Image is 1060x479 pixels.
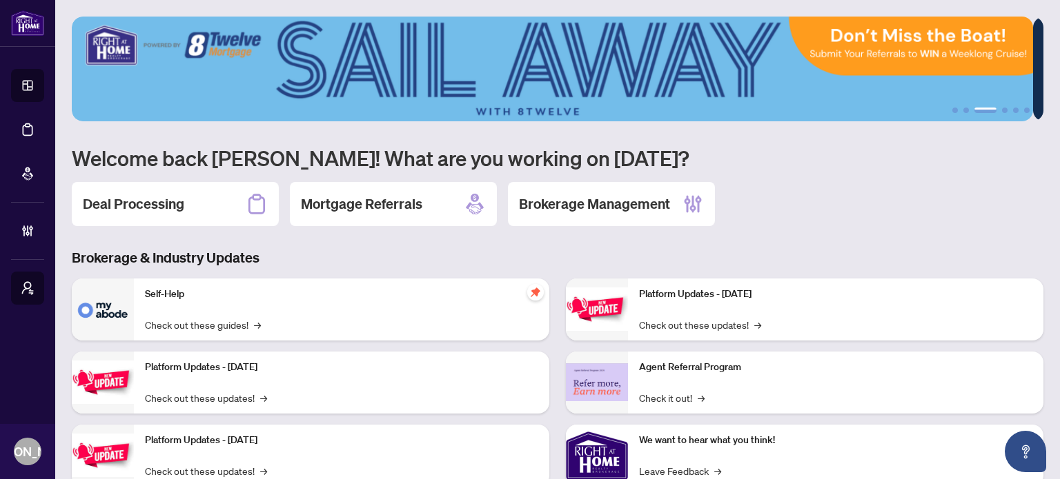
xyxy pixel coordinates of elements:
[72,434,134,477] img: Platform Updates - July 21, 2025
[1013,108,1019,113] button: 5
[72,278,134,340] img: Self-Help
[21,281,35,295] span: user-switch
[301,194,422,214] h2: Mortgage Referrals
[260,463,267,478] span: →
[566,363,628,401] img: Agent Referral Program
[639,317,761,332] a: Check out these updates!→
[639,433,1032,448] p: We want to hear what you think!
[260,390,267,405] span: →
[639,390,705,405] a: Check it out!→
[145,433,538,448] p: Platform Updates - [DATE]
[72,17,1033,121] img: Slide 2
[639,463,721,478] a: Leave Feedback→
[963,108,969,113] button: 2
[145,463,267,478] a: Check out these updates!→
[714,463,721,478] span: →
[698,390,705,405] span: →
[952,108,958,113] button: 1
[754,317,761,332] span: →
[11,10,44,36] img: logo
[145,287,538,302] p: Self-Help
[1002,108,1008,113] button: 4
[83,194,184,214] h2: Deal Processing
[566,287,628,331] img: Platform Updates - June 23, 2025
[974,108,997,113] button: 3
[145,360,538,375] p: Platform Updates - [DATE]
[145,390,267,405] a: Check out these updates!→
[527,284,544,300] span: pushpin
[72,248,1043,267] h3: Brokerage & Industry Updates
[519,194,670,214] h2: Brokerage Management
[1024,108,1030,113] button: 6
[72,360,134,404] img: Platform Updates - September 16, 2025
[639,360,1032,375] p: Agent Referral Program
[72,145,1043,171] h1: Welcome back [PERSON_NAME]! What are you working on [DATE]?
[639,287,1032,302] p: Platform Updates - [DATE]
[254,317,261,332] span: →
[1005,431,1046,472] button: Open asap
[145,317,261,332] a: Check out these guides!→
